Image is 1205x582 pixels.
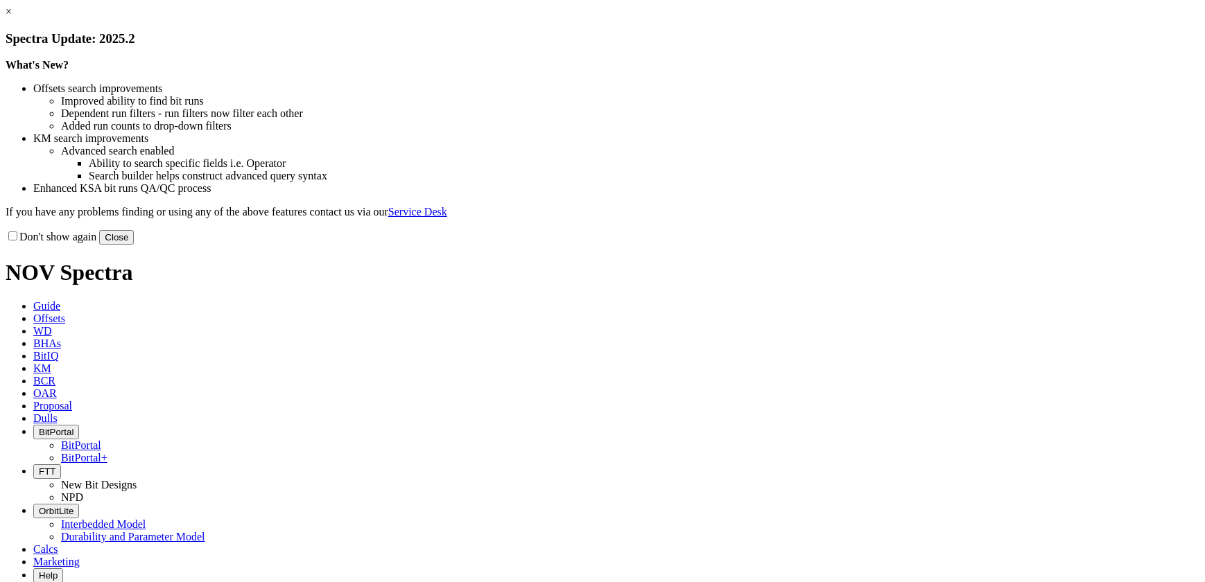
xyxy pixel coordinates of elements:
span: KM [33,362,51,374]
li: Dependent run filters - run filters now filter each other [61,107,1199,120]
span: Dulls [33,412,58,424]
a: Interbedded Model [61,518,146,530]
span: Help [39,570,58,581]
span: BitIQ [33,350,58,362]
li: Added run counts to drop-down filters [61,120,1199,132]
li: Improved ability to find bit runs [61,95,1199,107]
a: New Bit Designs [61,479,137,491]
label: Don't show again [6,231,96,242]
a: BitPortal+ [61,452,107,464]
a: NPD [61,491,83,503]
span: BHAs [33,337,61,349]
a: × [6,6,12,17]
li: Enhanced KSA bit runs QA/QC process [33,182,1199,195]
span: Proposal [33,400,72,412]
span: FTT [39,466,55,477]
li: KM search improvements [33,132,1199,145]
span: OAR [33,387,57,399]
span: BCR [33,375,55,387]
li: Offsets search improvements [33,82,1199,95]
li: Ability to search specific fields i.e. Operator [89,157,1199,170]
strong: What's New? [6,59,69,71]
li: Search builder helps construct advanced query syntax [89,170,1199,182]
a: Service Desk [388,206,447,218]
span: Calcs [33,543,58,555]
button: Close [99,230,134,245]
p: If you have any problems finding or using any of the above features contact us via our [6,206,1199,218]
span: Offsets [33,312,65,324]
span: Marketing [33,556,80,567]
span: BitPortal [39,427,73,437]
span: WD [33,325,52,337]
input: Don't show again [8,231,17,240]
li: Advanced search enabled [61,145,1199,157]
a: Durability and Parameter Model [61,531,205,543]
span: Guide [33,300,60,312]
h3: Spectra Update: 2025.2 [6,31,1199,46]
a: BitPortal [61,439,101,451]
span: OrbitLite [39,506,73,516]
h1: NOV Spectra [6,260,1199,285]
